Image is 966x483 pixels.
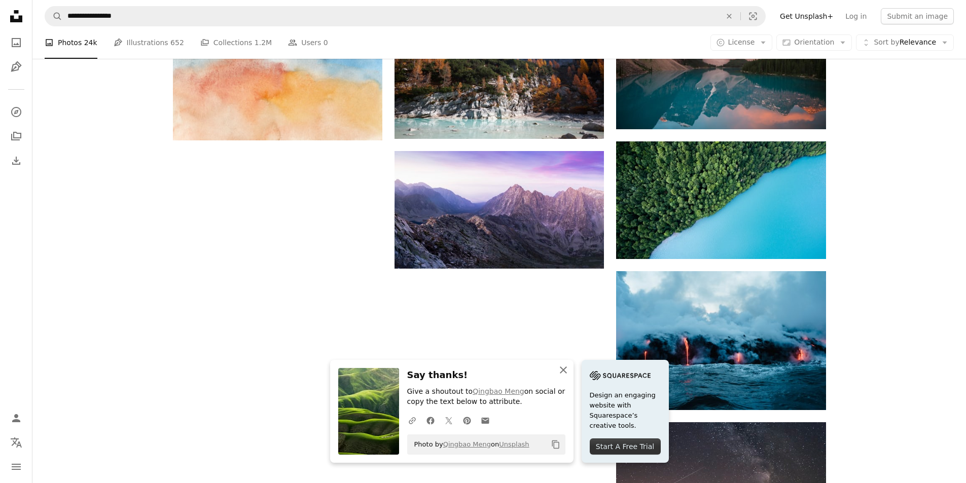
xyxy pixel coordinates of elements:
[476,410,494,430] a: Share over email
[776,34,852,51] button: Orientation
[200,26,272,59] a: Collections 1.2M
[590,438,661,455] div: Start A Free Trial
[616,55,826,64] a: mountain reflection on body of water
[6,6,26,28] a: Home — Unsplash
[288,26,328,59] a: Users 0
[45,7,62,26] button: Search Unsplash
[6,457,26,477] button: Menu
[499,440,529,448] a: Unsplash
[6,126,26,146] a: Collections
[616,196,826,205] a: bird's eye view photography of trees and body of water
[6,151,26,171] a: Download History
[443,440,491,448] a: Qingbao Meng
[440,410,458,430] a: Share on Twitter
[421,410,440,430] a: Share on Facebook
[173,62,382,71] a: a watercolor painting of a sky and clouds
[395,151,604,269] img: landscape photography of mountain ranges under purple and pink skies
[170,37,184,48] span: 652
[6,432,26,453] button: Language
[407,368,565,383] h3: Say thanks!
[473,387,524,395] a: Qingbao Meng
[255,37,272,48] span: 1.2M
[616,336,826,345] a: lava dripping to ocean
[874,38,936,48] span: Relevance
[395,205,604,214] a: landscape photography of mountain ranges under purple and pink skies
[874,38,899,46] span: Sort by
[407,387,565,407] p: Give a shoutout to on social or copy the text below to attribute.
[6,57,26,77] a: Illustrations
[718,7,740,26] button: Clear
[728,38,755,46] span: License
[547,436,564,453] button: Copy to clipboard
[324,37,328,48] span: 0
[616,141,826,259] img: bird's eye view photography of trees and body of water
[6,32,26,53] a: Photos
[114,26,184,59] a: Illustrations 652
[395,64,604,73] a: worms eye view of mountain during daytime
[794,38,834,46] span: Orientation
[741,7,765,26] button: Visual search
[839,8,873,24] a: Log in
[582,360,669,463] a: Design an engaging website with Squarespace’s creative tools.Start A Free Trial
[774,8,839,24] a: Get Unsplash+
[710,34,773,51] button: License
[6,102,26,122] a: Explore
[409,436,529,453] span: Photo by on
[45,6,766,26] form: Find visuals sitewide
[590,368,651,383] img: file-1705255347840-230a6ab5bca9image
[856,34,954,51] button: Sort byRelevance
[881,8,954,24] button: Submit an image
[458,410,476,430] a: Share on Pinterest
[6,408,26,428] a: Log in / Sign up
[590,390,661,431] span: Design an engaging website with Squarespace’s creative tools.
[616,271,826,410] img: lava dripping to ocean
